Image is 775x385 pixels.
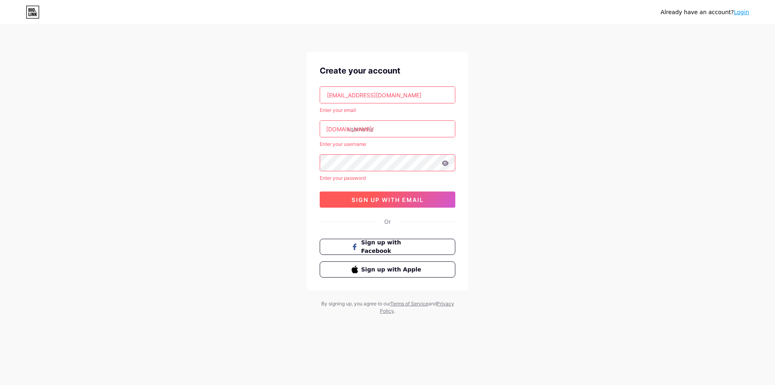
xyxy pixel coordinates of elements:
[319,300,456,315] div: By signing up, you agree to our and .
[390,301,428,307] a: Terms of Service
[320,261,455,278] button: Sign up with Apple
[320,87,455,103] input: Email
[320,107,455,114] div: Enter your email
[384,217,391,226] div: Or
[326,125,374,133] div: [DOMAIN_NAME]/
[320,191,455,208] button: sign up with email
[320,239,455,255] button: Sign up with Facebook
[320,65,455,77] div: Create your account
[661,8,749,17] div: Already have an account?
[320,141,455,148] div: Enter your username
[361,238,424,255] span: Sign up with Facebook
[320,175,455,182] div: Enter your password
[361,265,424,274] span: Sign up with Apple
[320,121,455,137] input: username
[734,9,749,15] a: Login
[352,196,424,203] span: sign up with email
